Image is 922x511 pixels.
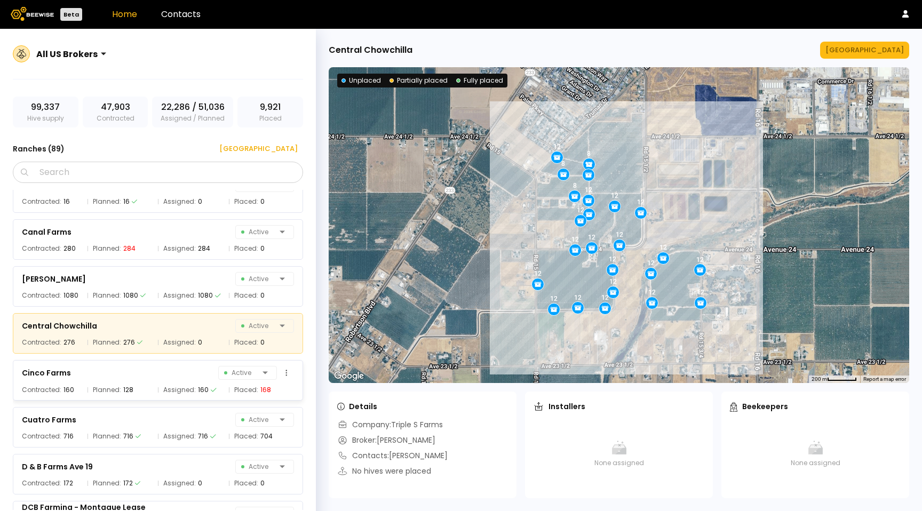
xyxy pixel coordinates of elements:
div: All US Brokers [36,47,98,61]
span: Assigned: [163,478,196,489]
div: 0 [260,290,265,301]
img: Google [331,369,367,383]
div: 0 [198,478,202,489]
div: 12 [534,270,542,277]
span: Active [241,320,275,332]
button: Map Scale: 200 m per 52 pixels [808,376,860,383]
div: Company: Triple S Farms [337,419,443,430]
div: 168 [260,385,271,395]
span: Planned: [93,385,121,395]
span: Active [241,273,275,285]
span: Placed: [234,478,258,489]
div: 0 [260,478,265,489]
div: 8 [587,150,591,157]
div: 12 [696,256,704,264]
div: 12 [697,289,704,296]
div: 12 [609,278,617,285]
div: 704 [260,431,273,442]
div: 276 [123,337,135,348]
span: Contracted: [22,196,61,207]
div: Partially placed [390,76,448,85]
div: 1080 [63,290,78,301]
div: Unplaced [341,76,381,85]
span: Contracted: [22,431,61,442]
div: Broker: [PERSON_NAME] [337,435,435,446]
div: Central Chowchilla [329,44,412,57]
span: Active [241,460,275,473]
h3: Ranches ( 89 ) [13,141,65,156]
span: Assigned: [163,290,196,301]
div: Installers [534,401,585,412]
span: 99,337 [31,101,60,114]
span: Assigned: [163,196,196,207]
div: 284 [198,243,210,254]
span: Planned: [93,431,121,442]
div: 0 [260,243,265,254]
div: 12 [550,295,558,302]
span: Contracted: [22,337,61,348]
div: [PERSON_NAME] [22,273,86,285]
div: 172 [123,478,133,489]
span: Assigned: [163,385,196,395]
a: Home [112,8,137,20]
div: 1080 [123,290,138,301]
div: 716 [63,431,74,442]
span: Placed: [234,290,258,301]
div: 276 [63,337,75,348]
div: 12 [648,289,656,296]
div: Details [337,401,377,412]
div: 12 [647,259,655,267]
div: 280 [63,243,76,254]
div: [GEOGRAPHIC_DATA] [212,143,298,154]
div: 16 [123,196,130,207]
div: 12 [571,236,579,243]
a: Contacts [161,8,201,20]
span: 9,921 [260,101,281,114]
div: 12 [601,294,609,301]
div: 12 [609,255,616,263]
div: 160 [63,385,74,395]
span: Planned: [93,243,121,254]
a: Report a map error [863,376,906,382]
div: 12 [637,198,645,206]
div: 0 [260,337,265,348]
button: [GEOGRAPHIC_DATA] [206,140,303,157]
div: Contacts: [PERSON_NAME] [337,450,448,461]
div: None assigned [730,419,901,489]
span: 22,286 / 51,036 [161,101,225,114]
span: Planned: [93,196,121,207]
span: Planned: [93,478,121,489]
span: Contracted: [22,478,61,489]
span: Placed: [234,243,258,254]
div: Canal Farms [22,226,71,238]
div: Beta [60,8,82,21]
div: Cinco Farms [22,366,71,379]
span: 47,903 [101,101,130,114]
div: 0 [198,337,202,348]
span: Assigned: [163,243,196,254]
div: 12 [577,206,584,214]
div: Placed [237,97,303,127]
div: 12 [611,192,618,199]
div: 12 [585,161,592,169]
div: 12 [553,143,561,150]
span: Placed: [234,196,258,207]
span: 200 m [812,376,827,382]
div: 16 [63,196,70,207]
div: 12 [616,231,623,238]
div: Assigned / Planned [152,97,233,127]
a: Open this area in Google Maps (opens a new window) [331,369,367,383]
div: None assigned [534,419,704,489]
div: Cuatro Farms [22,413,76,426]
div: Fully placed [456,76,503,85]
div: Hive supply [13,97,78,127]
div: Contracted [83,97,148,127]
div: Beekeepers [730,401,788,412]
div: 12 [588,234,595,241]
div: Central Chowchilla [22,320,97,332]
div: 128 [123,385,133,395]
button: [GEOGRAPHIC_DATA] [820,42,909,59]
div: D & B Farms Ave 19 [22,460,93,473]
div: No hives were placed [337,466,431,477]
div: 160 [198,385,209,395]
